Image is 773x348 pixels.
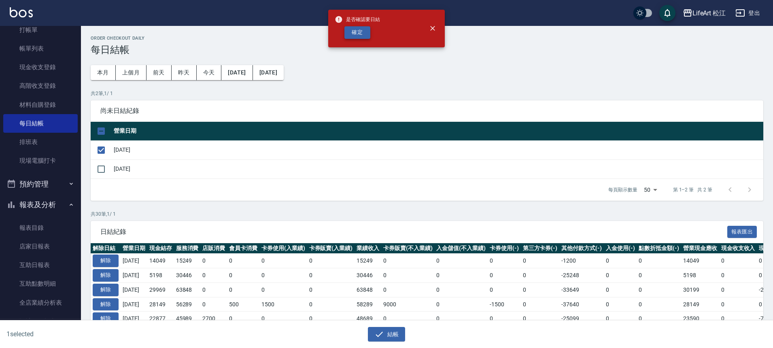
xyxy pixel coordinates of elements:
[434,243,488,254] th: 入金儲值(不入業績)
[91,210,763,218] p: 共 30 筆, 1 / 1
[227,254,259,268] td: 0
[368,327,406,342] button: 結帳
[641,179,660,201] div: 50
[719,254,757,268] td: 0
[227,243,259,254] th: 會員卡消費
[121,243,147,254] th: 營業日期
[3,151,78,170] a: 現場電腦打卡
[434,297,488,312] td: 0
[434,282,488,297] td: 0
[637,243,681,254] th: 點數折抵金額(-)
[221,65,253,80] button: [DATE]
[732,6,763,21] button: 登出
[719,297,757,312] td: 0
[559,297,604,312] td: -37640
[3,76,78,95] a: 高階收支登錄
[200,297,227,312] td: 0
[147,297,174,312] td: 28149
[727,226,757,238] button: 報表匯出
[488,254,521,268] td: 0
[3,58,78,76] a: 現金收支登錄
[227,282,259,297] td: 0
[307,297,355,312] td: 0
[3,293,78,312] a: 全店業績分析表
[521,282,560,297] td: 0
[381,243,435,254] th: 卡券販賣(不入業績)
[121,268,147,283] td: [DATE]
[93,255,119,267] button: 解除
[100,107,754,115] span: 尚未日結紀錄
[637,297,681,312] td: 0
[604,268,637,283] td: 0
[604,312,637,326] td: 0
[307,254,355,268] td: 0
[6,329,192,339] h6: 1 selected
[91,90,763,97] p: 共 2 筆, 1 / 1
[488,268,521,283] td: 0
[719,282,757,297] td: 0
[3,174,78,195] button: 預約管理
[488,297,521,312] td: -1500
[559,243,604,254] th: 其他付款方式(-)
[355,312,381,326] td: 48689
[307,282,355,297] td: 0
[147,312,174,326] td: 22877
[172,65,197,80] button: 昨天
[521,297,560,312] td: 0
[604,243,637,254] th: 入金使用(-)
[91,36,763,41] h2: Order checkout daily
[3,95,78,114] a: 材料自購登錄
[424,19,442,37] button: close
[692,8,726,18] div: LifeArt 松江
[604,254,637,268] td: 0
[93,284,119,296] button: 解除
[112,122,763,141] th: 營業日期
[200,282,227,297] td: 0
[121,282,147,297] td: [DATE]
[681,243,719,254] th: 營業現金應收
[681,268,719,283] td: 5198
[559,268,604,283] td: -25248
[112,140,763,159] td: [DATE]
[91,65,116,80] button: 本月
[174,282,201,297] td: 63848
[434,254,488,268] td: 0
[681,254,719,268] td: 14049
[659,5,675,21] button: save
[259,297,307,312] td: 1500
[355,254,381,268] td: 15249
[91,243,121,254] th: 解除日結
[727,227,757,235] a: 報表匯出
[174,243,201,254] th: 服務消費
[307,268,355,283] td: 0
[259,268,307,283] td: 0
[93,298,119,311] button: 解除
[434,268,488,283] td: 0
[253,65,284,80] button: [DATE]
[227,297,259,312] td: 500
[637,268,681,283] td: 0
[488,282,521,297] td: 0
[100,228,727,236] span: 日結紀錄
[344,26,370,39] button: 確定
[3,194,78,215] button: 報表及分析
[307,312,355,326] td: 0
[719,312,757,326] td: 0
[227,312,259,326] td: 0
[3,274,78,293] a: 互助點數明細
[147,243,174,254] th: 現金結存
[335,15,380,23] span: 是否確認要日結
[112,159,763,178] td: [DATE]
[3,237,78,256] a: 店家日報表
[355,268,381,283] td: 30446
[521,268,560,283] td: 0
[381,297,435,312] td: 9000
[197,65,222,80] button: 今天
[604,282,637,297] td: 0
[174,297,201,312] td: 56289
[521,312,560,326] td: 0
[10,7,33,17] img: Logo
[381,282,435,297] td: 0
[200,312,227,326] td: 2700
[259,243,307,254] th: 卡券使用(入業績)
